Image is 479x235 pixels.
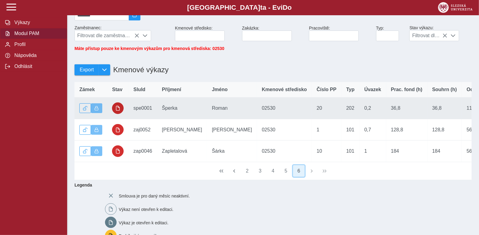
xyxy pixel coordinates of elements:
td: 36,8 [427,98,462,119]
div: Zakázka: [240,23,307,44]
b: [GEOGRAPHIC_DATA] a - Evi [18,4,461,12]
td: Šperka [157,98,207,119]
td: Roman [207,98,257,119]
button: Export [74,64,99,75]
span: Výkaz je otevřen k editaci. [119,220,169,225]
button: 2 [241,165,253,177]
td: zap0046 [129,141,157,162]
span: Výkazy [13,20,62,25]
span: t [260,4,262,11]
span: Typ [346,87,354,92]
td: 1 [312,119,341,141]
td: 1 [359,141,386,162]
div: Typ: [374,23,407,44]
button: Odemknout výkaz. [79,146,91,156]
span: Stav [112,87,122,92]
td: 184 [386,141,427,162]
td: 101 [341,141,359,162]
span: SluId [133,87,145,92]
td: 02530 [257,141,312,162]
span: D [283,4,288,11]
span: Modul PAM [13,31,62,36]
td: Šárka [207,141,257,162]
span: Zámek [79,87,95,92]
button: 4 [267,165,279,177]
span: Smlouva je pro daný měsíc neaktivní. [119,194,190,199]
div: Pracoviště: [307,23,374,44]
span: Nápověda [13,53,62,58]
button: Výkaz uzamčen. [91,146,103,156]
td: 10 [312,141,341,162]
span: Profil [13,42,62,47]
span: Souhrn (h) [432,87,457,92]
td: 02530 [257,119,312,141]
button: uzamčeno [112,102,124,114]
span: Úvazek [364,87,381,92]
span: Filtrovat dle zaměstnance [75,30,139,41]
button: Odemknout výkaz. [79,103,91,113]
img: logo_web_su.png [438,2,473,13]
button: 5 [280,165,292,177]
span: Výkaz není otevřen k editaci. [119,207,173,212]
td: 202 [341,98,359,119]
span: Jméno [212,87,228,92]
td: 02530 [257,98,312,119]
td: 128,8 [427,119,462,141]
span: o [288,4,292,11]
td: 0,2 [359,98,386,119]
b: Legenda [72,180,469,190]
td: 184 [427,141,462,162]
button: 3 [254,165,266,177]
span: Odhlásit [13,64,62,69]
div: Stav výkazu: [407,23,474,44]
td: 128,8 [386,119,427,141]
span: Prac. fond (h) [391,87,423,92]
button: Odemknout výkaz. [79,125,91,135]
span: Export [80,67,94,73]
td: Zapletalová [157,141,207,162]
h1: Kmenové výkazy [110,62,169,77]
td: [PERSON_NAME] [207,119,257,141]
button: 6 [293,165,305,177]
span: Filtrovat dle stavu [410,30,447,41]
div: Zaměstnanec: [72,23,172,44]
td: 101 [341,119,359,141]
td: zaj0052 [129,119,157,141]
td: 20 [312,98,341,119]
span: Máte přístup pouze ke kmenovým výkazům pro kmenová střediska: 02530 [74,46,224,51]
td: 0,7 [359,119,386,141]
button: Výkaz uzamčen. [91,125,103,135]
td: [PERSON_NAME] [157,119,207,141]
button: Výkaz uzamčen. [91,103,103,113]
span: Příjmení [162,87,181,92]
button: uzamčeno [112,145,124,157]
button: uzamčeno [112,124,124,136]
span: Číslo PP [317,87,336,92]
td: 36,8 [386,98,427,119]
div: Kmenové středisko: [172,23,240,44]
td: spe0001 [129,98,157,119]
span: Kmenové středisko [262,87,307,92]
